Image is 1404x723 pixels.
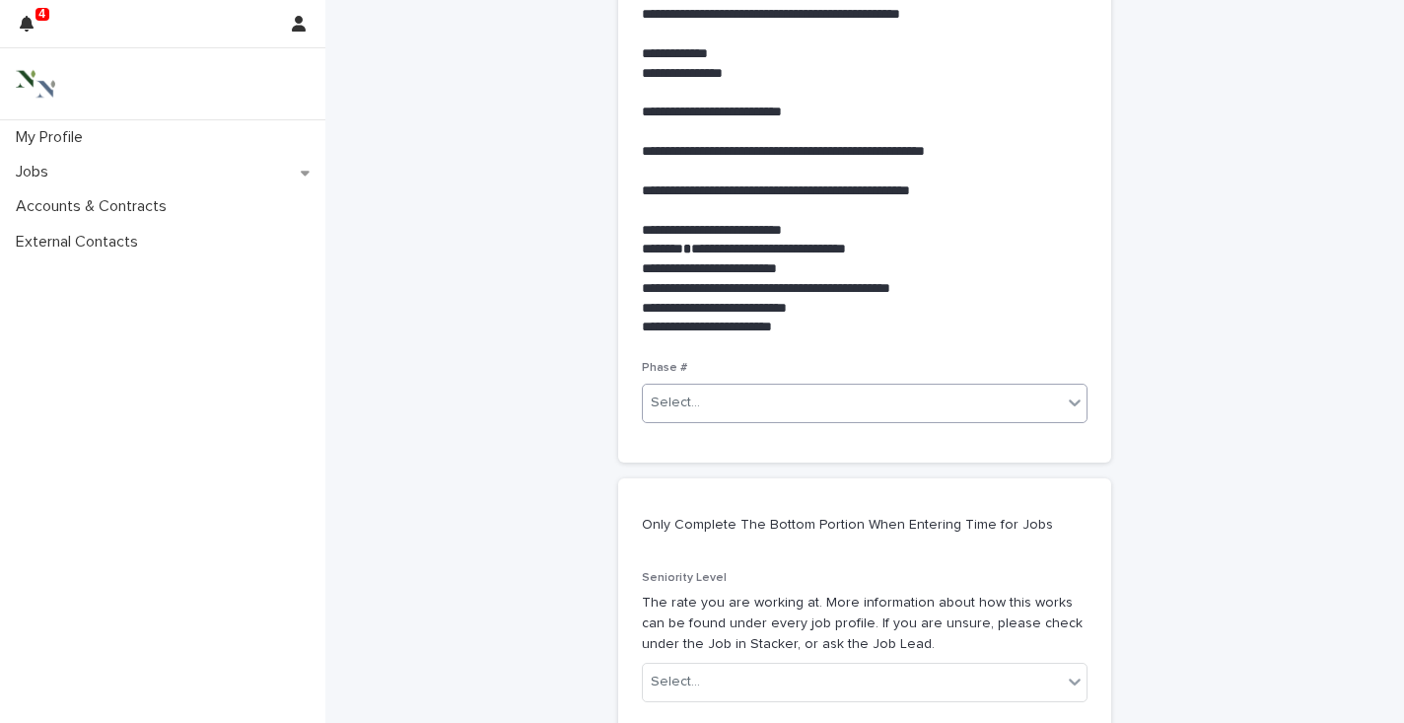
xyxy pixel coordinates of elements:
p: 4 [38,7,45,21]
p: My Profile [8,128,99,147]
div: Select... [651,393,700,413]
p: Only Complete The Bottom Portion When Entering Time for Jobs [642,516,1080,534]
p: Jobs [8,163,64,181]
span: Seniority Level [642,572,727,584]
p: External Contacts [8,233,154,252]
span: Phase # [642,362,687,374]
div: Select... [651,672,700,692]
div: 4 [20,12,45,47]
img: 3bAFpBnQQY6ys9Fa9hsD [16,64,55,104]
p: The rate you are working at. More information about how this works can be found under every job p... [642,593,1088,654]
p: Accounts & Contracts [8,197,182,216]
